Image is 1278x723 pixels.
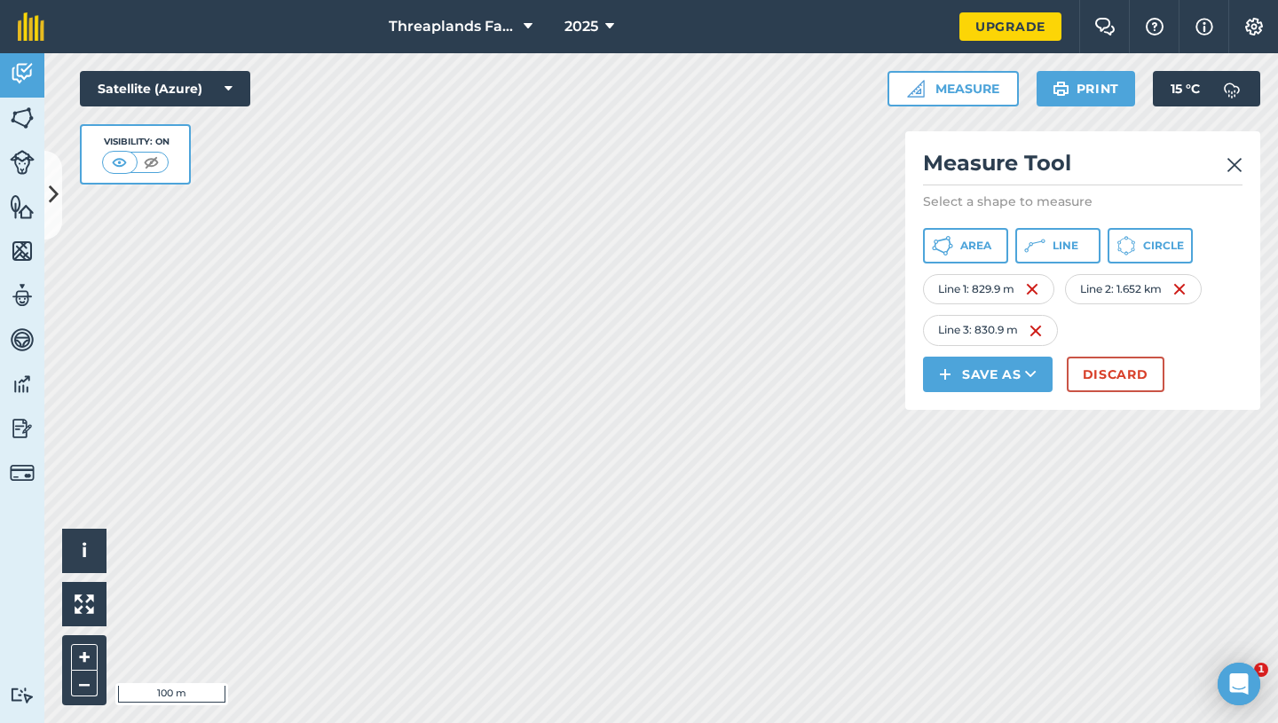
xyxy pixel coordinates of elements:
button: Discard [1067,357,1164,392]
img: svg+xml;base64,PD94bWwgdmVyc2lvbj0iMS4wIiBlbmNvZGluZz0idXRmLTgiPz4KPCEtLSBHZW5lcmF0b3I6IEFkb2JlIE... [10,150,35,175]
span: Line [1053,239,1078,253]
img: svg+xml;base64,PHN2ZyB4bWxucz0iaHR0cDovL3d3dy53My5vcmcvMjAwMC9zdmciIHdpZHRoPSIxNiIgaGVpZ2h0PSIyNC... [1172,279,1187,300]
button: Save as [923,357,1053,392]
img: A cog icon [1243,18,1265,35]
span: i [82,539,87,562]
img: Four arrows, one pointing top left, one top right, one bottom right and the last bottom left [75,594,94,614]
img: Ruler icon [907,80,925,98]
button: Print [1037,71,1136,106]
img: svg+xml;base64,PD94bWwgdmVyc2lvbj0iMS4wIiBlbmNvZGluZz0idXRmLTgiPz4KPCEtLSBHZW5lcmF0b3I6IEFkb2JlIE... [10,282,35,309]
div: Visibility: On [102,135,170,149]
a: Upgrade [959,12,1061,41]
img: svg+xml;base64,PHN2ZyB4bWxucz0iaHR0cDovL3d3dy53My5vcmcvMjAwMC9zdmciIHdpZHRoPSIxNiIgaGVpZ2h0PSIyNC... [1029,320,1043,342]
button: i [62,529,106,573]
span: Circle [1143,239,1184,253]
button: Circle [1108,228,1193,263]
button: Line [1015,228,1100,263]
img: svg+xml;base64,PHN2ZyB4bWxucz0iaHR0cDovL3d3dy53My5vcmcvMjAwMC9zdmciIHdpZHRoPSIxNCIgaGVpZ2h0PSIyNC... [939,364,951,385]
img: svg+xml;base64,PHN2ZyB4bWxucz0iaHR0cDovL3d3dy53My5vcmcvMjAwMC9zdmciIHdpZHRoPSI1MCIgaGVpZ2h0PSI0MC... [108,153,130,171]
img: svg+xml;base64,PD94bWwgdmVyc2lvbj0iMS4wIiBlbmNvZGluZz0idXRmLTgiPz4KPCEtLSBHZW5lcmF0b3I6IEFkb2JlIE... [10,371,35,397]
img: svg+xml;base64,PHN2ZyB4bWxucz0iaHR0cDovL3d3dy53My5vcmcvMjAwMC9zdmciIHdpZHRoPSIxNyIgaGVpZ2h0PSIxNy... [1195,16,1213,37]
button: 15 °C [1153,71,1260,106]
div: Open Intercom Messenger [1218,663,1260,705]
h2: Measure Tool [923,149,1242,185]
p: Select a shape to measure [923,193,1242,210]
img: Two speech bubbles overlapping with the left bubble in the forefront [1094,18,1116,35]
button: – [71,671,98,696]
img: fieldmargin Logo [18,12,44,41]
span: 1 [1254,663,1268,677]
span: 2025 [564,16,598,37]
button: Area [923,228,1008,263]
button: Measure [887,71,1019,106]
div: Line 1 : 829.9 m [923,274,1054,304]
span: Area [960,239,991,253]
img: svg+xml;base64,PHN2ZyB4bWxucz0iaHR0cDovL3d3dy53My5vcmcvMjAwMC9zdmciIHdpZHRoPSIyMiIgaGVpZ2h0PSIzMC... [1227,154,1242,176]
button: Satellite (Azure) [80,71,250,106]
img: A question mark icon [1144,18,1165,35]
img: svg+xml;base64,PD94bWwgdmVyc2lvbj0iMS4wIiBlbmNvZGluZz0idXRmLTgiPz4KPCEtLSBHZW5lcmF0b3I6IEFkb2JlIE... [10,415,35,442]
img: svg+xml;base64,PD94bWwgdmVyc2lvbj0iMS4wIiBlbmNvZGluZz0idXRmLTgiPz4KPCEtLSBHZW5lcmF0b3I6IEFkb2JlIE... [10,687,35,703]
img: svg+xml;base64,PHN2ZyB4bWxucz0iaHR0cDovL3d3dy53My5vcmcvMjAwMC9zdmciIHdpZHRoPSI1NiIgaGVpZ2h0PSI2MC... [10,238,35,264]
span: 15 ° C [1171,71,1200,106]
div: Line 3 : 830.9 m [923,315,1058,345]
img: svg+xml;base64,PHN2ZyB4bWxucz0iaHR0cDovL3d3dy53My5vcmcvMjAwMC9zdmciIHdpZHRoPSI1NiIgaGVpZ2h0PSI2MC... [10,193,35,220]
button: + [71,644,98,671]
span: Threaplands Farm [389,16,517,37]
img: svg+xml;base64,PHN2ZyB4bWxucz0iaHR0cDovL3d3dy53My5vcmcvMjAwMC9zdmciIHdpZHRoPSIxOSIgaGVpZ2h0PSIyNC... [1053,78,1069,99]
img: svg+xml;base64,PD94bWwgdmVyc2lvbj0iMS4wIiBlbmNvZGluZz0idXRmLTgiPz4KPCEtLSBHZW5lcmF0b3I6IEFkb2JlIE... [10,326,35,353]
img: svg+xml;base64,PD94bWwgdmVyc2lvbj0iMS4wIiBlbmNvZGluZz0idXRmLTgiPz4KPCEtLSBHZW5lcmF0b3I6IEFkb2JlIE... [10,460,35,485]
img: svg+xml;base64,PD94bWwgdmVyc2lvbj0iMS4wIiBlbmNvZGluZz0idXRmLTgiPz4KPCEtLSBHZW5lcmF0b3I6IEFkb2JlIE... [10,60,35,87]
div: Line 2 : 1.652 km [1065,274,1202,304]
img: svg+xml;base64,PHN2ZyB4bWxucz0iaHR0cDovL3d3dy53My5vcmcvMjAwMC9zdmciIHdpZHRoPSIxNiIgaGVpZ2h0PSIyNC... [1025,279,1039,300]
img: svg+xml;base64,PD94bWwgdmVyc2lvbj0iMS4wIiBlbmNvZGluZz0idXRmLTgiPz4KPCEtLSBHZW5lcmF0b3I6IEFkb2JlIE... [1214,71,1250,106]
img: svg+xml;base64,PHN2ZyB4bWxucz0iaHR0cDovL3d3dy53My5vcmcvMjAwMC9zdmciIHdpZHRoPSI1NiIgaGVpZ2h0PSI2MC... [10,105,35,131]
img: svg+xml;base64,PHN2ZyB4bWxucz0iaHR0cDovL3d3dy53My5vcmcvMjAwMC9zdmciIHdpZHRoPSI1MCIgaGVpZ2h0PSI0MC... [140,153,162,171]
